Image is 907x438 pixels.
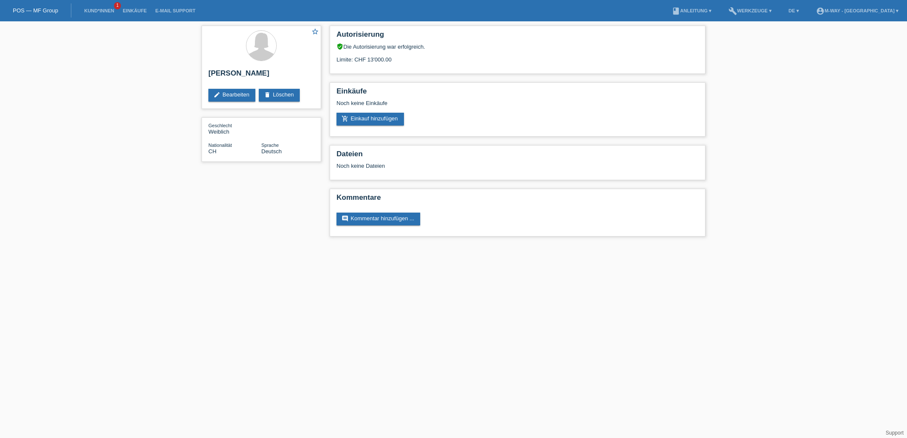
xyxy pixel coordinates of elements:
span: Sprache [261,143,279,148]
i: verified_user [336,43,343,50]
a: E-Mail Support [151,8,200,13]
span: Deutsch [261,148,282,155]
a: add_shopping_cartEinkauf hinzufügen [336,113,404,126]
h2: Autorisierung [336,30,699,43]
a: DE ▾ [784,8,803,13]
a: deleteLöschen [259,89,300,102]
i: star_border [311,28,319,35]
span: Schweiz [208,148,217,155]
a: editBearbeiten [208,89,255,102]
a: bookAnleitung ▾ [667,8,716,13]
i: account_circle [816,7,825,15]
a: Einkäufe [118,8,151,13]
span: Nationalität [208,143,232,148]
i: book [672,7,680,15]
div: Weiblich [208,122,261,135]
a: account_circlem-way - [GEOGRAPHIC_DATA] ▾ [812,8,903,13]
div: Limite: CHF 13'000.00 [336,50,699,63]
span: Geschlecht [208,123,232,128]
i: comment [342,215,348,222]
a: Support [886,430,904,436]
i: edit [214,91,220,98]
h2: Kommentare [336,193,699,206]
h2: Dateien [336,150,699,163]
div: Noch keine Dateien [336,163,597,169]
a: POS — MF Group [13,7,58,14]
div: Noch keine Einkäufe [336,100,699,113]
a: commentKommentar hinzufügen ... [336,213,420,225]
i: build [729,7,737,15]
i: delete [264,91,271,98]
a: buildWerkzeuge ▾ [724,8,776,13]
a: Kund*innen [80,8,118,13]
h2: Einkäufe [336,87,699,100]
div: Die Autorisierung war erfolgreich. [336,43,699,50]
span: 1 [114,2,121,9]
h2: [PERSON_NAME] [208,69,314,82]
a: star_border [311,28,319,37]
i: add_shopping_cart [342,115,348,122]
